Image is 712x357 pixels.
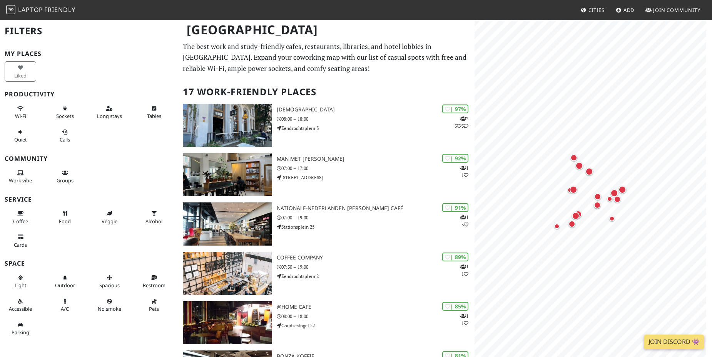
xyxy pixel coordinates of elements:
p: Goudsesingel 52 [277,322,475,329]
span: Parking [12,329,29,336]
p: Eendrachtsplein 2 [277,273,475,280]
button: Light [5,271,36,292]
span: Pet friendly [149,305,159,312]
button: Veggie [94,207,125,227]
span: Cities [588,7,605,13]
div: Map marker [566,182,581,197]
h3: [DEMOGRAPHIC_DATA] [277,106,475,113]
button: Parking [5,318,36,339]
img: Man met bril koffie [183,153,272,196]
p: 1 1 [460,263,468,278]
span: Join Community [653,7,700,13]
p: 08:00 – 18:00 [277,115,475,123]
a: Heilige Boontjes | 97% 233 [DEMOGRAPHIC_DATA] 08:00 – 18:00 Eendrachtsplein 3 [178,104,475,147]
p: Eendrachtsplein 3 [277,125,475,132]
div: Map marker [590,198,605,214]
button: Cards [5,231,36,251]
a: Man met bril koffie | 92% 11 Man met [PERSON_NAME] 07:00 – 17:00 [STREET_ADDRESS] [178,153,475,196]
a: LaptopFriendly LaptopFriendly [6,3,75,17]
button: Long stays [94,102,125,123]
div: Map marker [602,191,617,207]
img: Heilige Boontjes [183,104,272,147]
button: Accessible [5,295,36,315]
img: @Home Cafe [183,301,272,344]
h3: My Places [5,50,174,57]
button: Sockets [49,102,81,123]
span: Laptop [18,5,43,14]
span: Stable Wi-Fi [15,113,26,120]
p: 07:30 – 19:00 [277,263,475,271]
a: Nationale-Nederlanden Douwe Egberts Café | 91% 13 Nationale-Nederlanden [PERSON_NAME] Café 07:00 ... [178,202,475,246]
span: Friendly [44,5,75,14]
button: Wi-Fi [5,102,36,123]
p: Stationsplein 25 [277,223,475,231]
span: Spacious [99,282,120,289]
span: Add [623,7,635,13]
div: Map marker [562,182,578,198]
span: Work-friendly tables [147,113,161,120]
span: Power sockets [56,113,74,120]
span: Coffee [13,218,28,225]
a: Join Community [642,3,704,17]
div: Map marker [570,207,586,222]
a: Join Discord 👾 [644,335,704,349]
span: Air conditioned [61,305,69,312]
div: Map marker [590,189,605,204]
h2: Filters [5,19,174,43]
span: Video/audio calls [60,136,70,143]
button: Tables [138,102,170,123]
span: Credit cards [14,241,27,248]
span: Smoke free [98,305,121,312]
div: | 97% [442,104,468,113]
p: 07:00 – 17:00 [277,165,475,172]
button: Calls [49,126,81,146]
button: Spacious [94,271,125,292]
p: The best work and study-friendly cafes, restaurants, libraries, and hotel lobbies in [GEOGRAPHIC_... [183,41,470,74]
button: Coffee [5,207,36,227]
span: Outdoor area [55,282,75,289]
button: Food [49,207,81,227]
div: | 89% [442,253,468,261]
div: Map marker [566,150,582,165]
img: Nationale-Nederlanden Douwe Egberts Café [183,202,272,246]
button: Restroom [138,271,170,292]
a: Coffee Company | 89% 11 Coffee Company 07:30 – 19:00 Eendrachtsplein 2 [178,252,475,295]
button: A/C [49,295,81,315]
h3: Nationale-Nederlanden [PERSON_NAME] Café [277,205,475,212]
div: Map marker [590,197,605,213]
div: Map marker [582,164,597,179]
a: Cities [578,3,608,17]
p: 2 3 3 [455,115,468,130]
span: Food [59,218,71,225]
div: Map marker [568,208,583,224]
p: 1 1 [460,164,468,179]
h1: [GEOGRAPHIC_DATA] [181,19,473,40]
span: Veggie [102,218,117,225]
div: Map marker [615,182,630,197]
h3: @Home Cafe [277,304,475,310]
p: [STREET_ADDRESS] [277,174,475,181]
h3: Productivity [5,91,174,98]
span: Group tables [57,177,74,184]
p: 07:00 – 19:00 [277,214,475,221]
div: Map marker [572,158,587,173]
div: | 85% [442,302,468,311]
div: | 91% [442,203,468,212]
span: People working [9,177,32,184]
span: Quiet [14,136,27,143]
h3: Space [5,260,174,267]
span: Natural light [15,282,27,289]
span: Accessible [9,305,32,312]
p: 1 3 [460,214,468,228]
a: @Home Cafe | 85% 11 @Home Cafe 08:00 – 18:00 Goudsesingel 52 [178,301,475,344]
button: No smoke [94,295,125,315]
span: Long stays [97,113,122,120]
button: Work vibe [5,167,36,187]
img: Coffee Company [183,252,272,295]
div: Map marker [604,211,620,226]
img: LaptopFriendly [6,5,15,14]
div: Map marker [610,192,625,207]
p: 1 1 [460,312,468,327]
p: 08:00 – 18:00 [277,313,475,320]
h3: Community [5,155,174,162]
